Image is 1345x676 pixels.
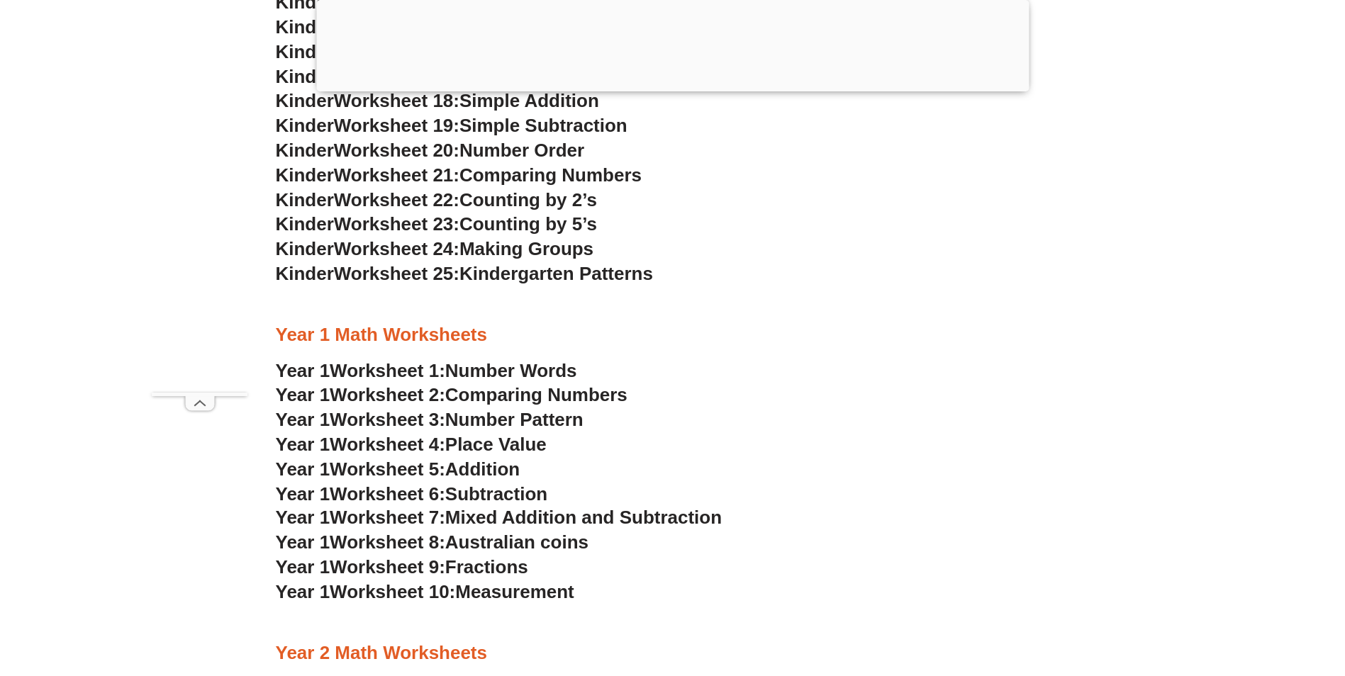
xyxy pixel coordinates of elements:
span: Worksheet 22: [334,189,459,210]
a: Year 1Worksheet 4:Place Value [276,434,547,455]
a: Year 1Worksheet 7:Mixed Addition and Subtraction [276,507,722,528]
span: Worksheet 24: [334,238,459,259]
span: Mixed Addition and Subtraction [445,507,722,528]
a: Year 1Worksheet 1:Number Words [276,360,577,381]
span: Kinder [276,90,334,111]
span: Measurement [455,581,574,602]
a: Year 1Worksheet 8:Australian coins [276,531,588,553]
a: Year 1Worksheet 5:Addition [276,458,520,480]
span: Worksheet 5: [330,458,445,480]
span: Addition [445,458,520,480]
span: Worksheet 9: [330,556,445,578]
span: Kinder [276,213,334,235]
span: Kinder [276,16,334,38]
span: Worksheet 6: [330,483,445,505]
h3: Year 1 Math Worksheets [276,323,1070,347]
span: Worksheet 23: [334,213,459,235]
span: Worksheet 8: [330,531,445,553]
span: Place Value [445,434,547,455]
span: Worksheet 10: [330,581,455,602]
span: Kinder [276,263,334,284]
span: Worksheet 21: [334,164,459,186]
span: Worksheet 7: [330,507,445,528]
span: Worksheet 3: [330,409,445,430]
span: Counting by 5’s [459,213,597,235]
span: Fractions [445,556,528,578]
span: Australian coins [445,531,588,553]
span: Comparing Numbers [459,164,642,186]
a: Year 1Worksheet 3:Number Pattern [276,409,584,430]
span: Kinder [276,140,334,161]
span: Worksheet 20: [334,140,459,161]
span: Kinder [276,164,334,186]
iframe: Advertisement [152,34,247,393]
h3: Year 2 Math Worksheets [276,641,1070,665]
a: Year 1Worksheet 9:Fractions [276,556,528,578]
span: Kindergarten Patterns [459,263,653,284]
span: Kinder [276,189,334,210]
span: Kinder [276,115,334,136]
span: Number Order [459,140,584,161]
span: Comparing Numbers [445,384,627,405]
span: Kinder [276,41,334,62]
span: Number Words [445,360,577,381]
span: Counting by 2’s [459,189,597,210]
span: Worksheet 1: [330,360,445,381]
span: Making Groups [459,238,593,259]
span: Worksheet 18: [334,90,459,111]
span: Worksheet 4: [330,434,445,455]
span: Simple Addition [459,90,599,111]
iframe: Chat Widget [1109,516,1345,676]
a: Year 1Worksheet 2:Comparing Numbers [276,384,627,405]
span: Worksheet 25: [334,263,459,284]
a: Year 1Worksheet 10:Measurement [276,581,574,602]
span: Number Pattern [445,409,584,430]
span: Worksheet 2: [330,384,445,405]
span: Subtraction [445,483,547,505]
span: Simple Subtraction [459,115,627,136]
span: Kinder [276,66,334,87]
span: Kinder [276,238,334,259]
span: Worksheet 19: [334,115,459,136]
a: Year 1Worksheet 6:Subtraction [276,483,548,505]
